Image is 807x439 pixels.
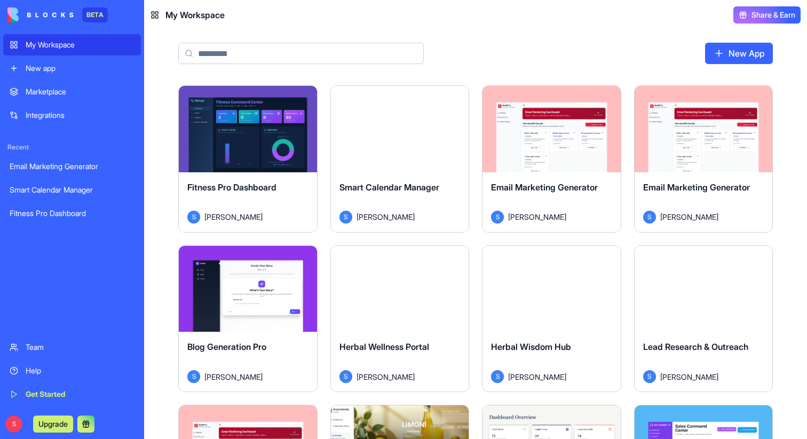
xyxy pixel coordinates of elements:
span: Blog Generation Pro [187,341,266,352]
span: Herbal Wellness Portal [339,341,429,352]
a: Marketplace [3,81,141,102]
a: Team [3,337,141,358]
button: Upgrade [33,416,73,433]
span: Share & Earn [751,10,795,20]
span: Email Marketing Generator [491,182,598,193]
a: Smart Calendar ManagerS[PERSON_NAME] [330,85,470,233]
span: My Workspace [165,9,225,21]
div: New app [26,63,134,74]
span: S [491,211,504,224]
a: Fitness Pro Dashboard [3,203,141,224]
div: Smart Calendar Manager [10,185,134,195]
span: [PERSON_NAME] [204,371,263,382]
a: New App [705,43,773,64]
span: Smart Calendar Manager [339,182,439,193]
a: Smart Calendar Manager [3,179,141,201]
span: [PERSON_NAME] [660,371,718,382]
span: S [339,370,352,383]
div: BETA [82,7,108,22]
a: New app [3,58,141,79]
div: Help [26,365,134,376]
a: Email Marketing Generator [3,156,141,177]
span: [PERSON_NAME] [357,211,415,222]
span: [PERSON_NAME] [508,371,566,382]
span: S [491,370,504,383]
a: Upgrade [33,418,73,429]
div: Get Started [26,389,134,400]
div: Marketplace [26,86,134,97]
span: Recent [3,143,141,151]
button: Share & Earn [733,6,801,23]
a: Integrations [3,105,141,126]
span: S [5,416,22,433]
span: [PERSON_NAME] [204,211,263,222]
a: Herbal Wellness PortalS[PERSON_NAME] [330,245,470,393]
span: Email Marketing Generator [643,182,750,193]
span: S [643,370,656,383]
span: Herbal Wisdom Hub [491,341,571,352]
a: Fitness Pro DashboardS[PERSON_NAME] [178,85,318,233]
div: Fitness Pro Dashboard [10,208,134,219]
a: Lead Research & OutreachS[PERSON_NAME] [634,245,773,393]
a: Help [3,360,141,381]
a: Blog Generation ProS[PERSON_NAME] [178,245,318,393]
span: S [187,211,200,224]
a: Email Marketing GeneratorS[PERSON_NAME] [634,85,773,233]
span: Lead Research & Outreach [643,341,748,352]
span: S [339,211,352,224]
div: Team [26,342,134,353]
span: S [643,211,656,224]
div: Email Marketing Generator [10,161,134,172]
span: [PERSON_NAME] [357,371,415,382]
a: Email Marketing GeneratorS[PERSON_NAME] [482,85,621,233]
div: My Workspace [26,39,134,50]
a: BETA [7,7,108,22]
div: Integrations [26,110,134,121]
span: [PERSON_NAME] [508,211,566,222]
a: Get Started [3,384,141,405]
span: [PERSON_NAME] [660,211,718,222]
a: My Workspace [3,34,141,55]
span: S [187,370,200,383]
a: Herbal Wisdom HubS[PERSON_NAME] [482,245,621,393]
span: Fitness Pro Dashboard [187,182,276,193]
img: logo [7,7,74,22]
